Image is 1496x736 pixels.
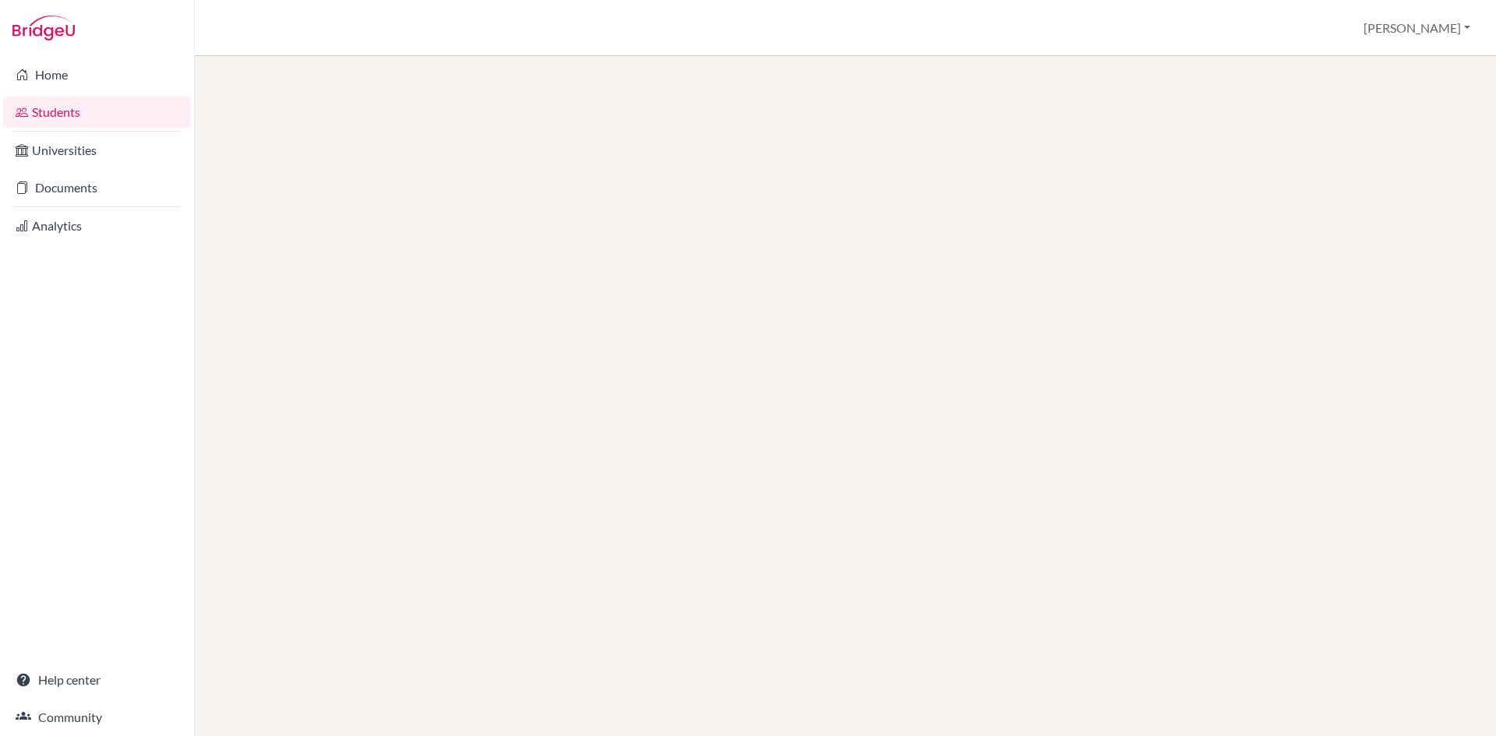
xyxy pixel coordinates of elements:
[3,135,191,166] a: Universities
[3,97,191,128] a: Students
[3,59,191,90] a: Home
[3,210,191,241] a: Analytics
[3,172,191,203] a: Documents
[3,702,191,733] a: Community
[12,16,75,40] img: Bridge-U
[1357,13,1477,43] button: [PERSON_NAME]
[3,664,191,696] a: Help center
